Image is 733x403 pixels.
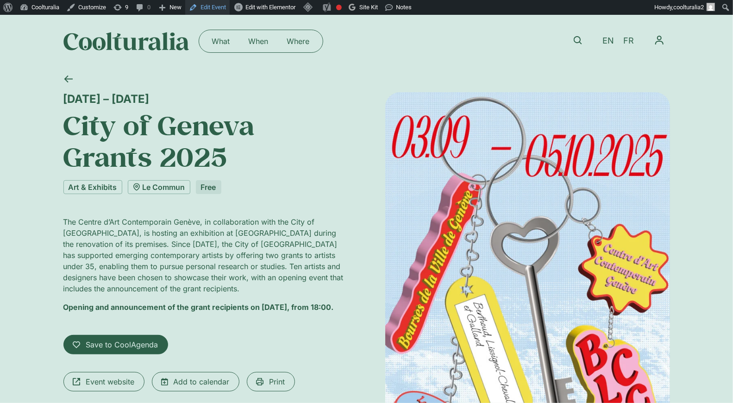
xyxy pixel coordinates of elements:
[63,109,348,173] h1: City of Geneva Grants 2025
[278,34,319,49] a: Where
[63,372,144,391] a: Event website
[128,180,190,194] a: Le Commun
[86,376,135,387] span: Event website
[63,92,348,106] div: [DATE] – [DATE]
[245,4,295,11] span: Edit with Elementor
[673,4,704,11] span: coolturalia2
[174,376,230,387] span: Add to calendar
[63,302,334,312] strong: Opening and announcement of the grant recipients on [DATE], from 18:00.
[239,34,278,49] a: When
[623,36,634,46] span: FR
[649,30,670,51] button: Menu Toggle
[86,339,158,350] span: Save to CoolAgenda
[619,34,639,48] a: FR
[247,372,295,391] a: Print
[602,36,614,46] span: EN
[152,372,239,391] a: Add to calendar
[336,5,342,10] div: Focus keyphrase not set
[203,34,319,49] nav: Menu
[63,180,122,194] a: Art & Exhibits
[196,180,221,194] div: Free
[359,4,378,11] span: Site Kit
[649,30,670,51] nav: Menu
[63,335,168,354] a: Save to CoolAgenda
[269,376,285,387] span: Print
[63,216,348,294] p: The Centre d’Art Contemporain Genève, in collaboration with the City of [GEOGRAPHIC_DATA], is hos...
[598,34,619,48] a: EN
[203,34,239,49] a: What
